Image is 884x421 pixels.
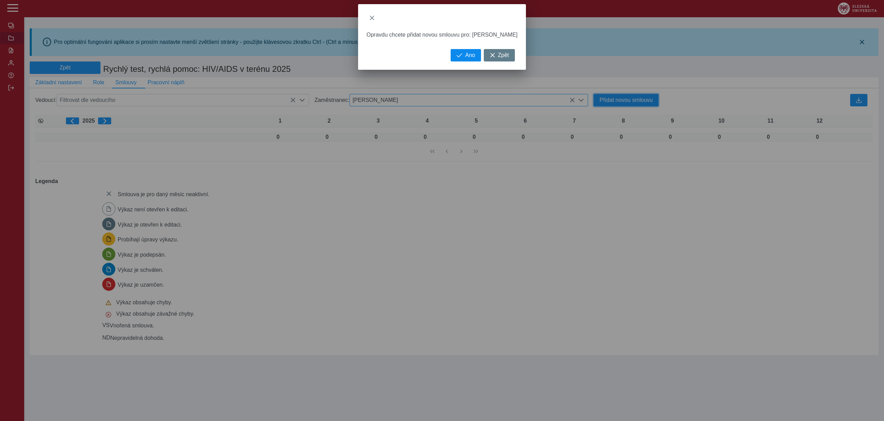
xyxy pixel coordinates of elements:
[498,52,509,58] span: Zpět
[465,52,475,58] span: Ano
[366,12,377,23] button: close
[451,49,481,61] button: Ano
[484,49,515,61] button: Zpět
[366,32,518,38] div: Opravdu chcete přidat novou smlouvu pro: [PERSON_NAME]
